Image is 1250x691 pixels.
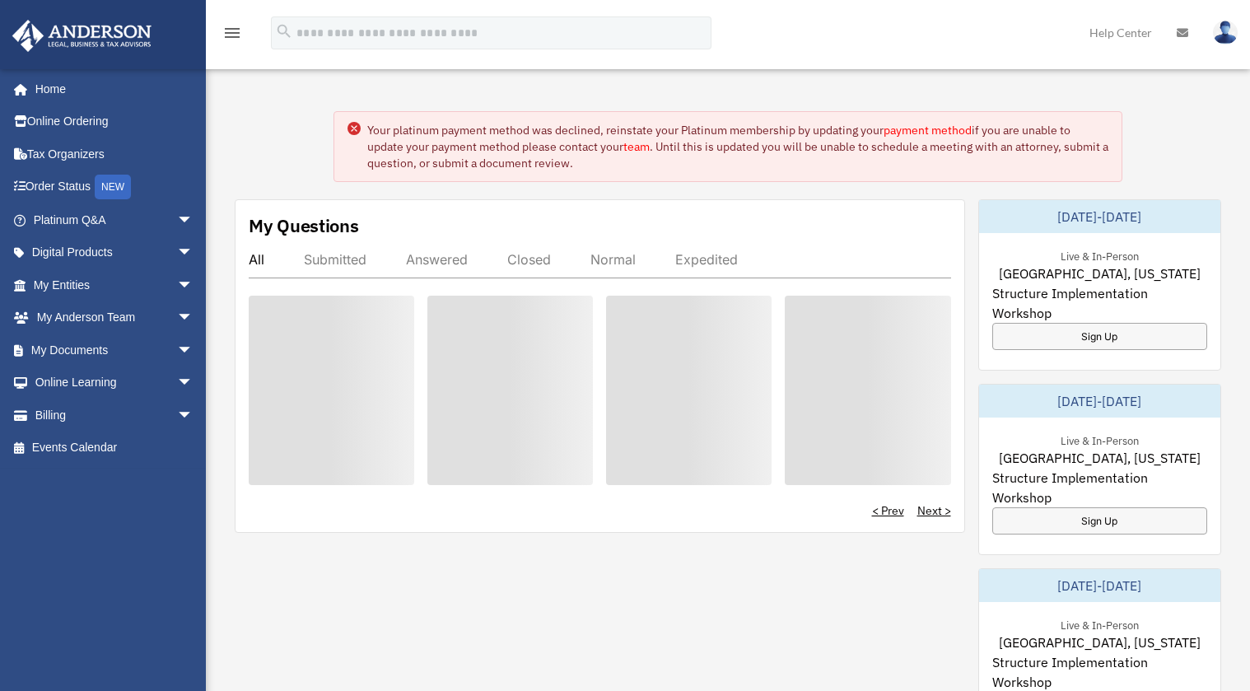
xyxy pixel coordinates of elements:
[95,175,131,199] div: NEW
[12,138,218,170] a: Tax Organizers
[992,323,1208,350] a: Sign Up
[1047,431,1152,448] div: Live & In-Person
[12,236,218,269] a: Digital Productsarrow_drop_down
[367,122,1108,171] div: Your platinum payment method was declined, reinstate your Platinum membership by updating your if...
[917,502,951,519] a: Next >
[623,139,650,154] a: team
[1213,21,1238,44] img: User Pic
[177,236,210,270] span: arrow_drop_down
[177,399,210,432] span: arrow_drop_down
[979,385,1221,418] div: [DATE]-[DATE]
[12,334,218,367] a: My Documentsarrow_drop_down
[999,264,1201,283] span: [GEOGRAPHIC_DATA], [US_STATE]
[507,251,551,268] div: Closed
[222,29,242,43] a: menu
[979,200,1221,233] div: [DATE]-[DATE]
[979,569,1221,602] div: [DATE]-[DATE]
[12,170,218,204] a: Order StatusNEW
[12,367,218,399] a: Online Learningarrow_drop_down
[1047,246,1152,264] div: Live & In-Person
[992,507,1208,535] a: Sign Up
[12,105,218,138] a: Online Ordering
[304,251,366,268] div: Submitted
[872,502,904,519] a: < Prev
[12,301,218,334] a: My Anderson Teamarrow_drop_down
[12,72,210,105] a: Home
[12,203,218,236] a: Platinum Q&Aarrow_drop_down
[12,399,218,432] a: Billingarrow_drop_down
[1047,615,1152,633] div: Live & In-Person
[12,432,218,465] a: Events Calendar
[992,283,1208,323] span: Structure Implementation Workshop
[999,633,1201,652] span: [GEOGRAPHIC_DATA], [US_STATE]
[992,468,1208,507] span: Structure Implementation Workshop
[999,448,1201,468] span: [GEOGRAPHIC_DATA], [US_STATE]
[406,251,468,268] div: Answered
[675,251,738,268] div: Expedited
[7,20,156,52] img: Anderson Advisors Platinum Portal
[177,268,210,302] span: arrow_drop_down
[590,251,636,268] div: Normal
[249,213,359,238] div: My Questions
[884,123,972,138] a: payment method
[177,334,210,367] span: arrow_drop_down
[275,22,293,40] i: search
[177,367,210,400] span: arrow_drop_down
[249,251,264,268] div: All
[12,268,218,301] a: My Entitiesarrow_drop_down
[222,23,242,43] i: menu
[177,203,210,237] span: arrow_drop_down
[177,301,210,335] span: arrow_drop_down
